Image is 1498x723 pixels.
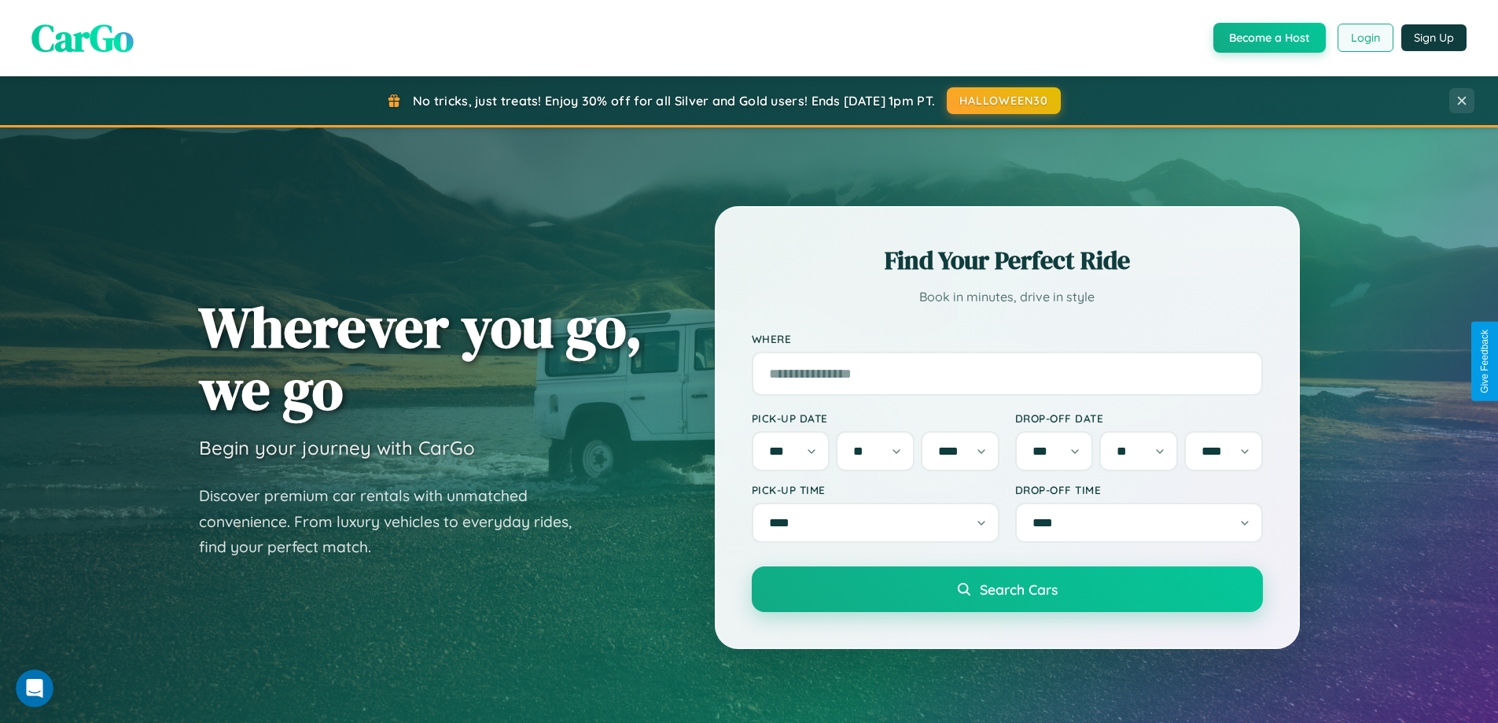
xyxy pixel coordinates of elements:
[1479,330,1490,393] div: Give Feedback
[1015,483,1263,496] label: Drop-off Time
[752,483,999,496] label: Pick-up Time
[199,296,642,420] h1: Wherever you go, we go
[199,436,475,459] h3: Begin your journey with CarGo
[752,243,1263,278] h2: Find Your Perfect Ride
[1401,24,1467,51] button: Sign Up
[752,332,1263,345] label: Where
[413,93,935,109] span: No tricks, just treats! Enjoy 30% off for all Silver and Gold users! Ends [DATE] 1pm PT.
[1338,24,1393,52] button: Login
[16,670,53,707] iframe: Intercom live chat
[1213,23,1326,53] button: Become a Host
[752,411,999,425] label: Pick-up Date
[947,87,1061,114] button: HALLOWEEN30
[31,12,134,64] span: CarGo
[752,286,1263,308] p: Book in minutes, drive in style
[1015,411,1263,425] label: Drop-off Date
[199,483,592,560] p: Discover premium car rentals with unmatched convenience. From luxury vehicles to everyday rides, ...
[752,566,1263,612] button: Search Cars
[980,581,1058,598] span: Search Cars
